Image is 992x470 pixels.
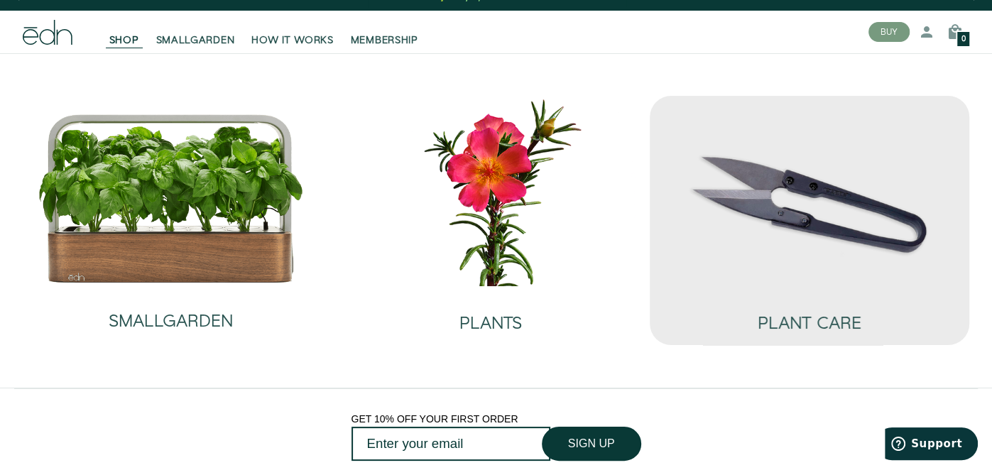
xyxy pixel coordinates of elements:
[148,16,244,48] a: SMALLGARDEN
[885,427,978,463] iframe: Opens a widget where you can find more information
[351,33,418,48] span: MEMBERSHIP
[101,16,148,48] a: SHOP
[351,427,550,460] input: Enter your email
[342,16,427,48] a: MEMBERSHIP
[342,286,639,344] a: PLANTS
[868,22,910,42] button: BUY
[243,16,342,48] a: HOW IT WORKS
[661,286,958,344] a: PLANT CARE
[351,413,518,425] span: GET 10% OFF YOUR FIRST ORDER
[156,33,235,48] span: SMALLGARDEN
[961,35,966,43] span: 0
[251,33,333,48] span: HOW IT WORKS
[758,315,861,333] h2: PLANT CARE
[459,315,521,333] h2: PLANTS
[38,284,305,342] a: SMALLGARDEN
[109,33,139,48] span: SHOP
[109,312,233,331] h2: SMALLGARDEN
[542,427,641,461] button: SIGN UP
